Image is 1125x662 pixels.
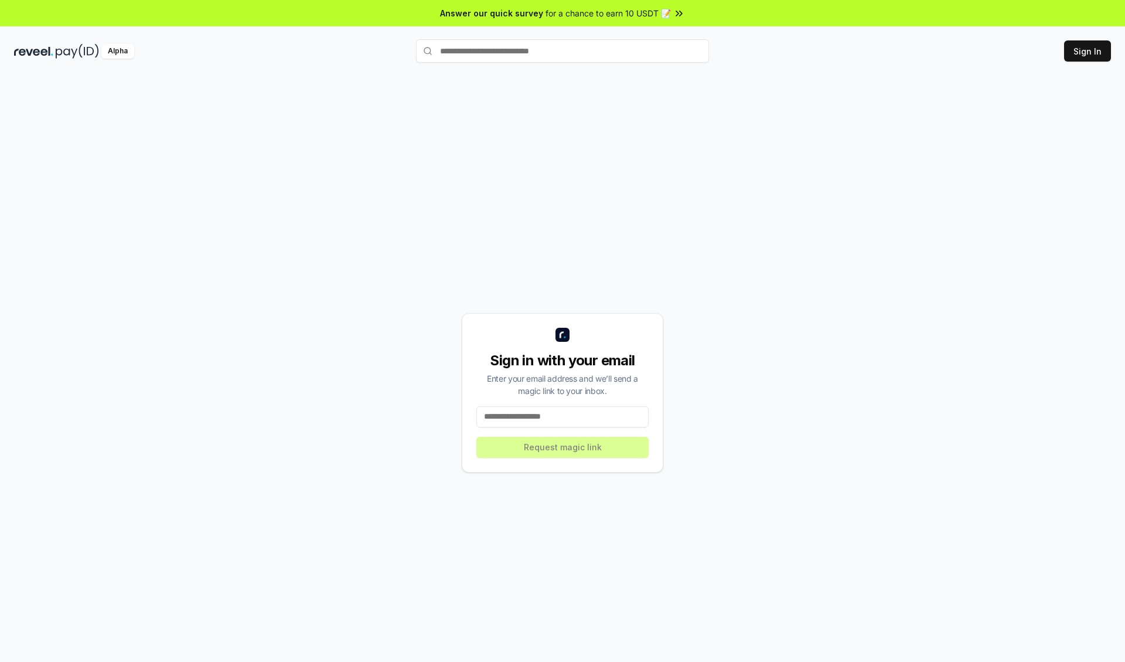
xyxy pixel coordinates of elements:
span: Answer our quick survey [440,7,543,19]
button: Sign In [1064,40,1111,62]
img: logo_small [555,328,570,342]
img: pay_id [56,44,99,59]
img: reveel_dark [14,44,53,59]
span: for a chance to earn 10 USDT 📝 [546,7,671,19]
div: Sign in with your email [476,351,649,370]
div: Alpha [101,44,134,59]
div: Enter your email address and we’ll send a magic link to your inbox. [476,372,649,397]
